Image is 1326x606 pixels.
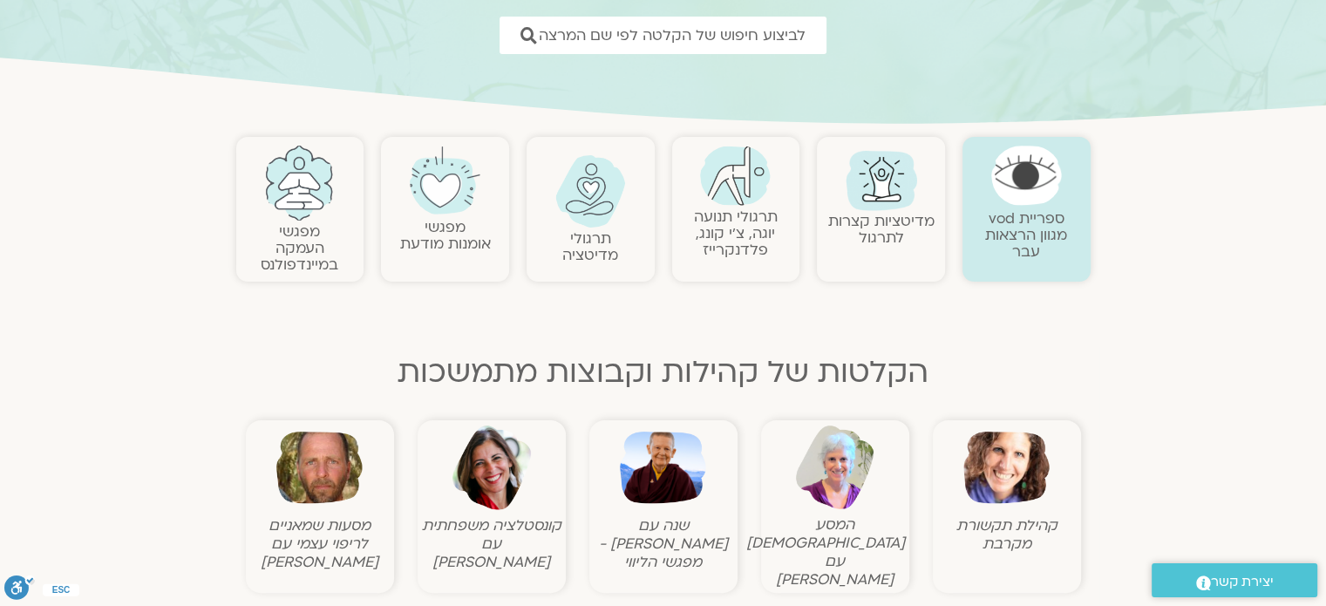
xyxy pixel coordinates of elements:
a: מדיטציות קצרות לתרגול [828,211,935,248]
a: מפגשיהעמקה במיינדפולנס [261,221,338,275]
a: יצירת קשר [1152,563,1317,597]
figcaption: שנה עם [PERSON_NAME] - מפגשי הליווי [594,516,733,571]
a: לביצוע חיפוש של הקלטה לפי שם המרצה [500,17,826,54]
figcaption: קונסטלציה משפחתית עם [PERSON_NAME] [422,516,561,571]
h2: הקלטות של קהילות וקבוצות מתמשכות [236,355,1091,390]
a: תרגולימדיטציה [562,228,618,265]
a: ספריית vodמגוון הרצאות עבר [985,208,1067,262]
a: מפגשיאומנות מודעת [400,217,491,254]
span: לביצוע חיפוש של הקלטה לפי שם המרצה [539,27,806,44]
figcaption: קהילת תקשורת מקרבת [937,516,1077,553]
figcaption: המסע [DEMOGRAPHIC_DATA] עם [PERSON_NAME] [765,515,905,589]
figcaption: מסעות שמאניים לריפוי עצמי עם [PERSON_NAME] [250,516,390,571]
span: יצירת קשר [1211,570,1274,594]
a: תרגולי תנועהיוגה, צ׳י קונג, פלדנקרייז [694,207,778,260]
